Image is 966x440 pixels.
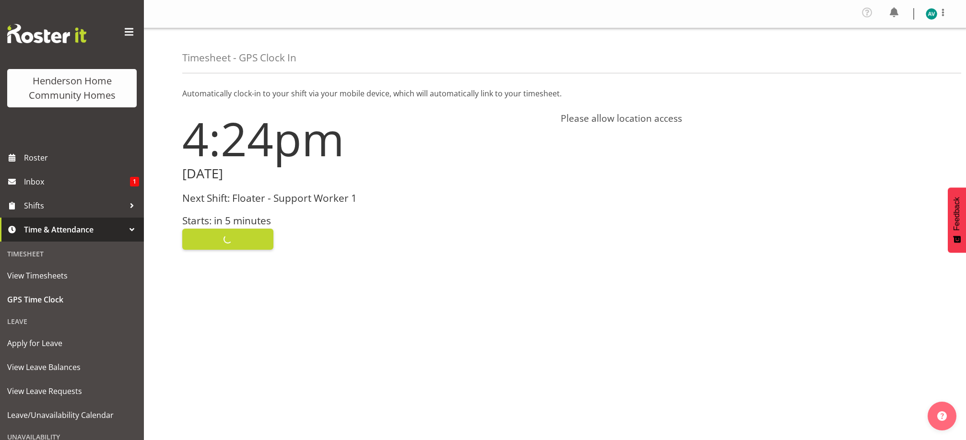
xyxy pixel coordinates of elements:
[182,113,549,164] h1: 4:24pm
[182,52,296,63] h4: Timesheet - GPS Clock In
[953,197,961,231] span: Feedback
[2,331,141,355] a: Apply for Leave
[2,355,141,379] a: View Leave Balances
[7,292,137,307] span: GPS Time Clock
[2,264,141,288] a: View Timesheets
[24,198,125,213] span: Shifts
[182,88,928,99] p: Automatically clock-in to your shift via your mobile device, which will automatically link to you...
[7,336,137,350] span: Apply for Leave
[130,177,139,186] span: 1
[937,411,947,421] img: help-xxl-2.png
[182,193,549,204] h3: Next Shift: Floater - Support Worker 1
[948,187,966,253] button: Feedback - Show survey
[7,360,137,374] span: View Leave Balances
[24,151,139,165] span: Roster
[7,268,137,283] span: View Timesheets
[2,288,141,312] a: GPS Time Clock
[7,384,137,398] span: View Leave Requests
[926,8,937,20] img: asiasiga-vili8528.jpg
[2,379,141,403] a: View Leave Requests
[2,312,141,331] div: Leave
[182,215,549,226] h3: Starts: in 5 minutes
[2,244,141,264] div: Timesheet
[7,408,137,422] span: Leave/Unavailability Calendar
[7,24,86,43] img: Rosterit website logo
[17,74,127,103] div: Henderson Home Community Homes
[24,222,125,237] span: Time & Attendance
[2,403,141,427] a: Leave/Unavailability Calendar
[182,166,549,181] h2: [DATE]
[561,113,928,124] h4: Please allow location access
[24,174,130,189] span: Inbox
